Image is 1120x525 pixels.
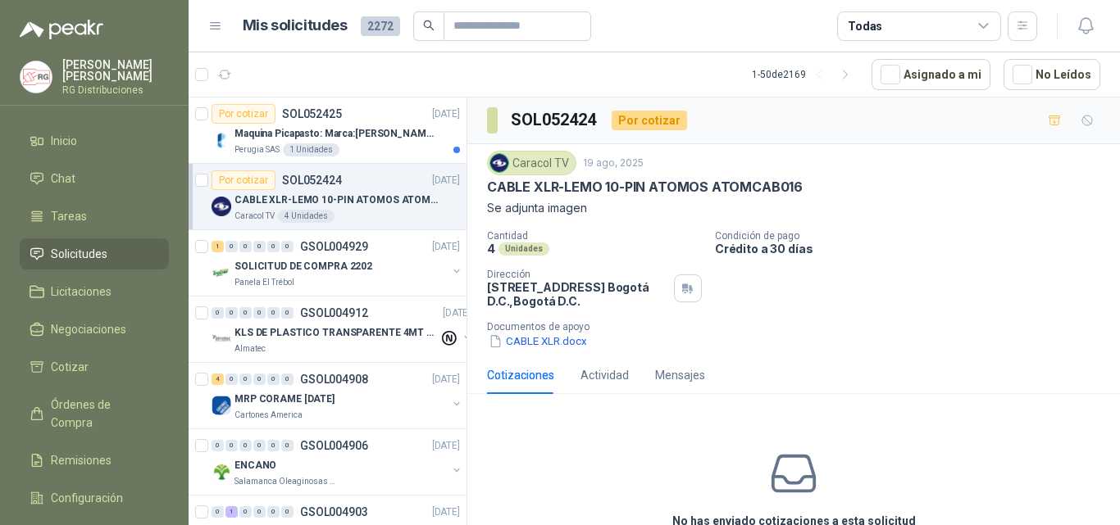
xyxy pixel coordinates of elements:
[225,241,238,252] div: 0
[20,351,169,382] a: Cotizar
[51,489,123,507] span: Configuración
[300,373,368,385] p: GSOL004908
[51,170,75,188] span: Chat
[51,132,77,150] span: Inicio
[212,506,224,518] div: 0
[432,505,460,520] p: [DATE]
[20,238,169,269] a: Solicitudes
[300,307,368,319] p: GSOL004912
[225,506,238,518] div: 1
[490,154,508,172] img: Company Logo
[212,307,224,319] div: 0
[267,373,280,385] div: 0
[253,373,266,385] div: 0
[487,366,554,384] div: Cotizaciones
[239,307,252,319] div: 0
[234,259,372,274] p: SOLICITUD DE COMPRA 2202
[234,409,303,422] p: Cartones America
[212,462,231,482] img: Company Logo
[234,210,275,223] p: Caracol TV
[300,506,368,518] p: GSOL004903
[281,307,294,319] div: 0
[51,207,87,225] span: Tareas
[20,276,169,307] a: Licitaciones
[253,307,266,319] div: 0
[234,126,439,142] p: Maquina Picapasto: Marca:[PERSON_NAME]. Modelo: P9MR. Serie: 2973
[487,242,495,256] p: 4
[20,163,169,194] a: Chat
[234,475,338,488] p: Salamanca Oleaginosas SAS
[267,440,280,451] div: 0
[51,320,126,338] span: Negociaciones
[300,241,368,252] p: GSOL004929
[267,307,280,319] div: 0
[212,303,474,355] a: 0 0 0 0 0 0 GSOL004912[DATE] Company LogoKLS DE PLASTICO TRANSPARENTE 4MT CAL 4 Y CINTA TRAAlmatec
[487,321,1113,333] p: Documentos de apoyo
[234,143,280,156] p: Perugia SAS
[234,325,439,341] p: KLS DE PLASTICO TRANSPARENTE 4MT CAL 4 Y CINTA TRA
[234,276,294,289] p: Panela El Trébol
[281,241,294,252] div: 0
[234,391,335,407] p: MRP CORAME [DATE]
[499,242,549,256] div: Unidades
[253,440,266,451] div: 0
[20,201,169,232] a: Tareas
[212,373,224,385] div: 4
[423,20,435,31] span: search
[487,230,702,242] p: Cantidad
[253,506,266,518] div: 0
[1004,59,1100,90] button: No Leídos
[20,125,169,156] a: Inicio
[282,174,342,186] p: SOL052424
[234,342,266,355] p: Almatec
[281,440,294,451] div: 0
[583,156,644,171] p: 19 ago, 2025
[234,192,439,208] p: CABLE XLR-LEMO 10-PIN ATOMOS ATOMCAB016
[189,97,467,164] a: Por cotizarSOL052425[DATE] Company LogoMaquina Picapasto: Marca:[PERSON_NAME]. Modelo: P9MR. Seri...
[51,245,107,263] span: Solicitudes
[189,164,467,230] a: Por cotizarSOL052424[DATE] Company LogoCABLE XLR-LEMO 10-PIN ATOMOS ATOMCAB016Caracol TV4 Unidades
[580,366,629,384] div: Actividad
[432,438,460,454] p: [DATE]
[225,373,238,385] div: 0
[612,111,687,130] div: Por cotizar
[212,436,463,488] a: 0 0 0 0 0 0 GSOL004906[DATE] Company LogoENCANOSalamanca Oleaginosas SAS
[51,396,153,432] span: Órdenes de Compra
[20,314,169,345] a: Negociaciones
[432,106,460,122] p: [DATE]
[239,440,252,451] div: 0
[20,482,169,514] a: Configuración
[281,373,294,385] div: 0
[432,173,460,188] p: [DATE]
[212,130,231,150] img: Company Logo
[752,61,858,88] div: 1 - 50 de 2169
[443,305,471,321] p: [DATE]
[234,458,276,473] p: ENCANO
[239,506,252,518] div: 0
[212,263,231,283] img: Company Logo
[212,170,275,190] div: Por cotizar
[212,237,463,289] a: 1 0 0 0 0 0 GSOL004929[DATE] Company LogoSOLICITUD DE COMPRA 2202Panela El Trébol
[487,280,667,308] p: [STREET_ADDRESS] Bogotá D.C. , Bogotá D.C.
[848,17,882,35] div: Todas
[282,108,342,120] p: SOL052425
[212,329,231,349] img: Company Logo
[20,445,169,476] a: Remisiones
[432,239,460,255] p: [DATE]
[239,241,252,252] div: 0
[62,59,169,82] p: [PERSON_NAME] [PERSON_NAME]
[225,440,238,451] div: 0
[487,269,667,280] p: Dirección
[20,20,103,39] img: Logo peakr
[212,197,231,216] img: Company Logo
[300,440,368,451] p: GSOL004906
[511,107,599,133] h3: SOL052424
[278,210,335,223] div: 4 Unidades
[212,396,231,415] img: Company Logo
[51,283,112,301] span: Licitaciones
[267,241,280,252] div: 0
[361,16,400,36] span: 2272
[487,151,576,175] div: Caracol TV
[281,506,294,518] div: 0
[20,389,169,438] a: Órdenes de Compra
